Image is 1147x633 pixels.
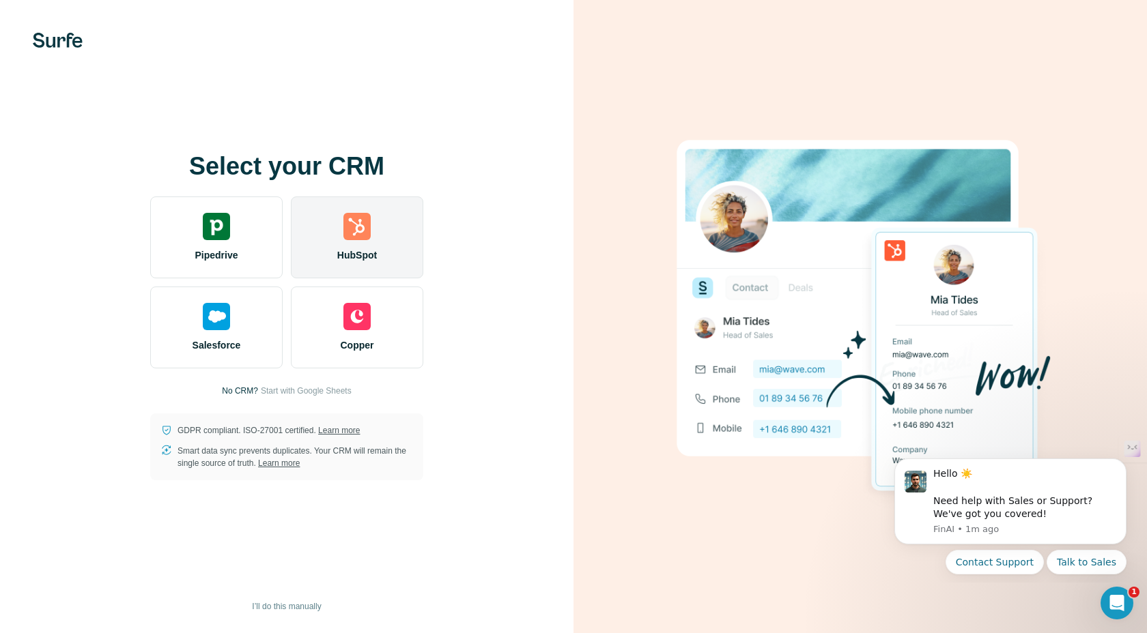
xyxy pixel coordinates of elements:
p: Smart data sync prevents duplicates. Your CRM will remain the single source of truth. [178,445,412,469]
iframe: Intercom live chat [1101,587,1133,619]
span: HubSpot [337,248,377,262]
img: Surfe's logo [33,33,83,48]
span: Copper [341,338,374,352]
img: salesforce's logo [203,303,230,330]
iframe: Intercom notifications message [874,446,1147,583]
a: Learn more [258,458,300,468]
img: pipedrive's logo [203,213,230,240]
span: Salesforce [193,338,241,352]
p: GDPR compliant. ISO-27001 certified. [178,424,360,437]
span: 1 [1129,587,1139,598]
img: copper's logo [343,303,371,330]
span: I’ll do this manually [252,600,321,613]
img: hubspot's logo [343,213,371,240]
h1: Select your CRM [150,153,423,180]
span: Pipedrive [195,248,238,262]
button: Start with Google Sheets [261,385,352,397]
img: HUBSPOT image [669,119,1051,514]
button: I’ll do this manually [242,596,330,617]
a: Learn more [318,426,360,435]
p: No CRM? [222,385,258,397]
